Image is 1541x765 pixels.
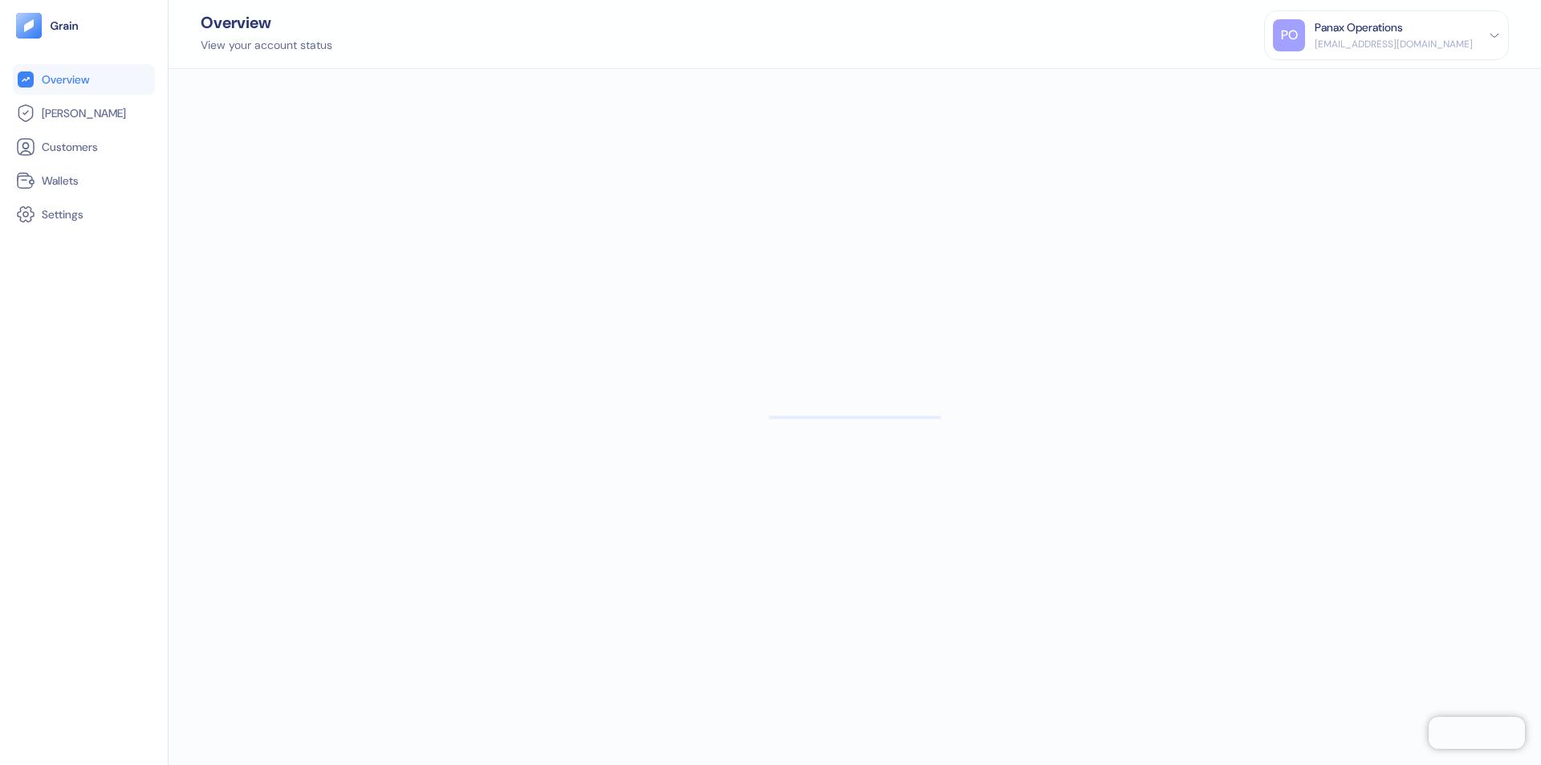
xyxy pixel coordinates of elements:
a: Settings [16,205,152,224]
span: Overview [42,71,89,87]
a: Wallets [16,171,152,190]
img: logo [50,20,79,31]
span: [PERSON_NAME] [42,105,126,121]
div: PO [1273,19,1305,51]
span: Wallets [42,173,79,189]
a: Overview [16,70,152,89]
div: Overview [201,14,332,31]
div: Panax Operations [1315,19,1403,36]
a: [PERSON_NAME] [16,104,152,123]
img: logo-tablet-V2.svg [16,13,42,39]
span: Customers [42,139,98,155]
a: Customers [16,137,152,157]
iframe: Chatra live chat [1429,717,1525,749]
div: [EMAIL_ADDRESS][DOMAIN_NAME] [1315,37,1473,51]
div: View your account status [201,37,332,54]
span: Settings [42,206,83,222]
